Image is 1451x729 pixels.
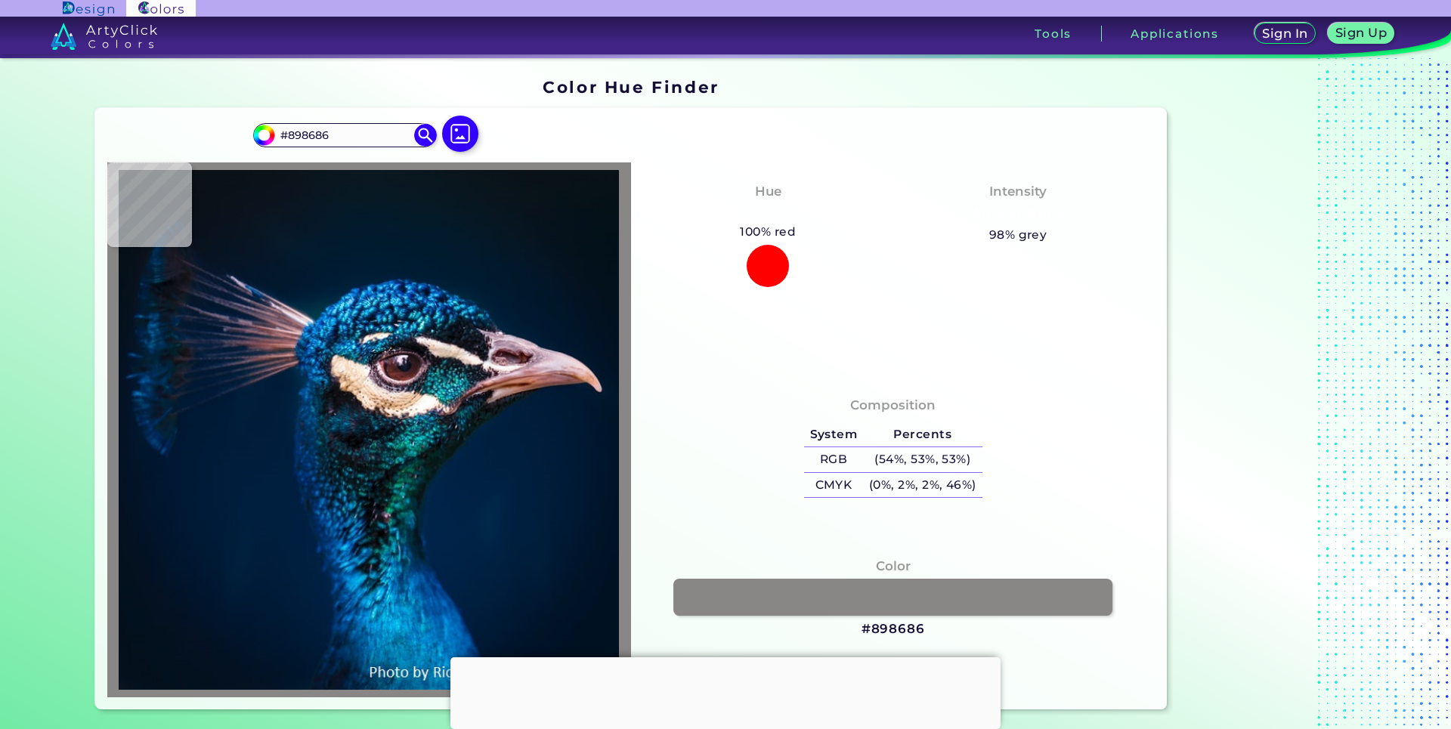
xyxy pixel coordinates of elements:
[414,124,437,147] img: icon search
[965,205,1072,223] h3: Almost None
[1035,28,1072,39] h3: Tools
[442,116,478,152] img: icon picture
[543,76,719,98] h1: Color Hue Finder
[876,555,911,577] h4: Color
[1173,73,1362,715] iframe: Advertisement
[850,394,936,416] h4: Composition
[989,225,1047,245] h5: 98% grey
[748,205,788,223] h3: Red
[735,222,802,242] h5: 100% red
[1338,27,1384,39] h5: Sign Up
[1331,24,1391,43] a: Sign Up
[989,181,1047,202] h4: Intensity
[863,473,982,498] h5: (0%, 2%, 2%, 46%)
[755,181,781,202] h4: Hue
[804,422,863,447] h5: System
[274,125,415,145] input: type color..
[863,447,982,472] h5: (54%, 53%, 53%)
[863,422,982,447] h5: Percents
[804,447,863,472] h5: RGB
[1257,24,1313,43] a: Sign In
[115,170,623,690] img: img_pavlin.jpg
[63,2,113,16] img: ArtyClick Design logo
[450,657,1001,725] iframe: Advertisement
[1264,28,1306,39] h5: Sign In
[804,473,863,498] h5: CMYK
[1131,28,1219,39] h3: Applications
[51,23,157,50] img: logo_artyclick_colors_white.svg
[862,620,925,638] h3: #898686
